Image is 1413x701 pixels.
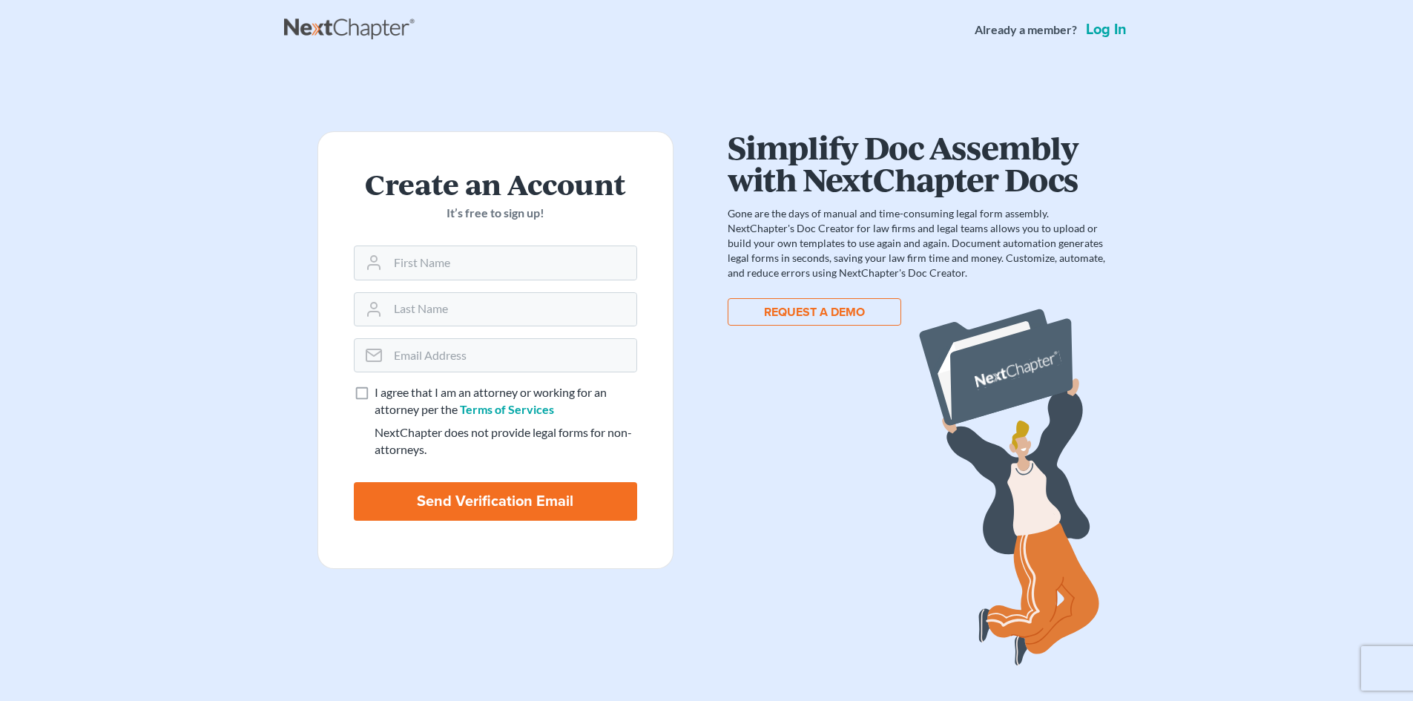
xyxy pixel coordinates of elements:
strong: Already a member? [975,22,1077,39]
div: NextChapter does not provide legal forms for non-attorneys. [375,424,637,458]
a: Terms of Services [460,402,554,416]
a: Log in [1083,22,1130,37]
span: I agree that I am an attorney or working for an attorney per the [375,385,607,416]
input: Email Address [388,339,636,372]
p: It’s free to sign up! [354,205,637,222]
h1: Simplify Doc Assembly with NextChapter Docs [728,131,1109,194]
button: REQUEST A DEMO [728,298,901,326]
input: Send Verification Email [354,482,637,521]
h2: Create an Account [354,168,637,199]
input: First Name [388,246,636,279]
input: Last Name [388,293,636,326]
p: Gone are the days of manual and time-consuming legal form assembly. NextChapter's Doc Creator for... [728,206,1109,280]
img: dc-illustration-726c18fdd7f5808b1482c75a3ff311125a627a693030b3129b89de4ebf97fddd.svg [918,290,1109,669]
